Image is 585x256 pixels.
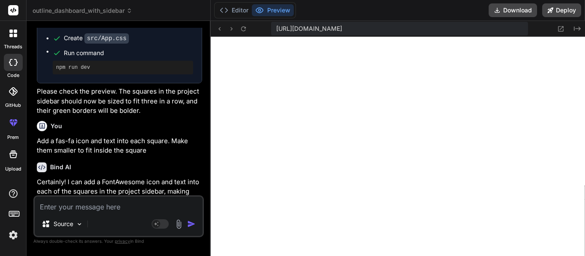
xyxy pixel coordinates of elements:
[252,4,294,16] button: Preview
[174,219,184,229] img: attachment
[33,237,204,245] p: Always double-check its answers. Your in Bind
[5,102,21,109] label: GitHub
[187,220,196,228] img: icon
[7,134,19,141] label: prem
[6,228,21,242] img: settings
[542,3,581,17] button: Deploy
[7,72,19,79] label: code
[84,33,129,44] code: src/App.css
[4,43,22,50] label: threads
[5,165,21,173] label: Upload
[37,177,202,216] p: Certainly! I can add a FontAwesome icon and text into each of the squares in the project sidebar,...
[37,87,202,116] p: Please check the preview. The squares in the project sidebar should now be sized to fit three in ...
[56,64,190,71] pre: npm run dev
[50,163,71,171] h6: Bind AI
[216,4,252,16] button: Editor
[33,6,132,15] span: outline_dashboard_with_sidebar
[276,24,342,33] span: [URL][DOMAIN_NAME]
[51,122,62,130] h6: You
[54,220,73,228] p: Source
[211,37,585,256] iframe: Preview
[76,221,83,228] img: Pick Models
[115,238,130,244] span: privacy
[64,49,193,57] span: Run command
[37,136,202,156] p: Add a fas-fa icon and text into each square. Make them smaller to fit inside the square
[489,3,537,17] button: Download
[64,34,129,43] div: Create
